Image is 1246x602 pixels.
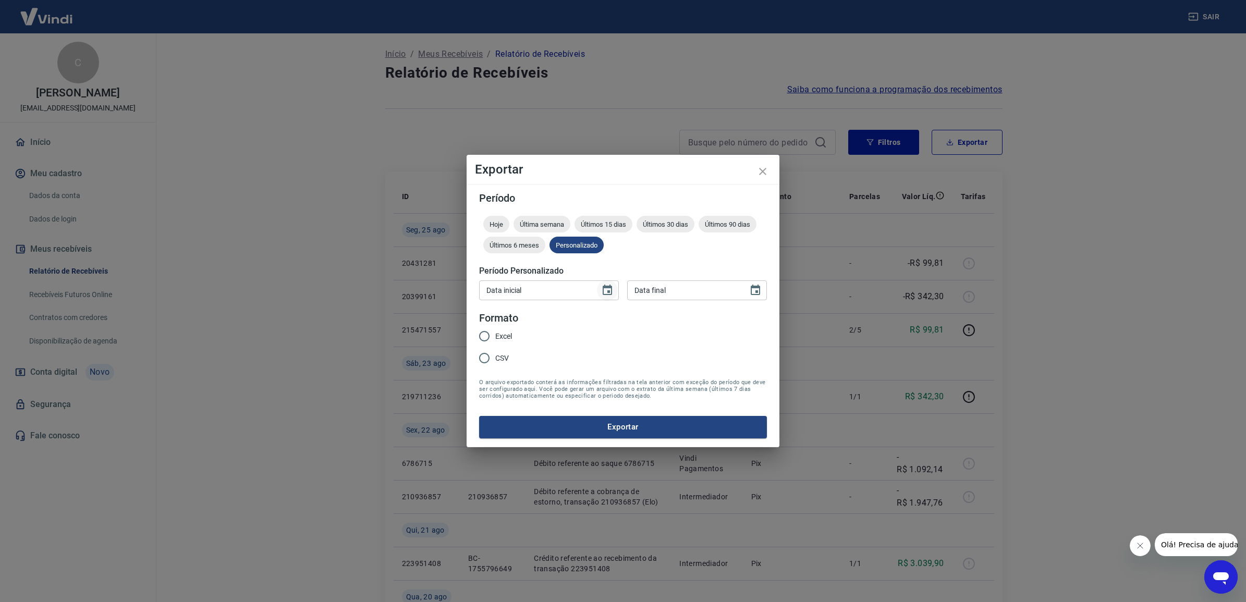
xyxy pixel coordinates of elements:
button: close [750,159,775,184]
h4: Exportar [475,163,771,176]
span: Últimos 30 dias [637,220,694,228]
h5: Período [479,193,767,203]
input: DD/MM/YYYY [627,280,741,300]
div: Últimos 15 dias [575,216,632,232]
span: Última semana [514,220,570,228]
legend: Formato [479,311,518,326]
div: Últimos 90 dias [699,216,756,232]
iframe: Mensagem da empresa [1155,533,1238,556]
button: Exportar [479,416,767,438]
span: Últimos 6 meses [483,241,545,249]
button: Choose date [745,280,766,301]
div: Hoje [483,216,509,232]
span: Excel [495,331,512,342]
iframe: Botão para abrir a janela de mensagens [1204,560,1238,594]
div: Últimos 30 dias [637,216,694,232]
span: Personalizado [549,241,604,249]
button: Choose date [597,280,618,301]
input: DD/MM/YYYY [479,280,593,300]
span: Olá! Precisa de ajuda? [6,7,88,16]
span: O arquivo exportado conterá as informações filtradas na tela anterior com exceção do período que ... [479,379,767,399]
span: Últimos 90 dias [699,220,756,228]
iframe: Fechar mensagem [1130,535,1151,556]
h5: Período Personalizado [479,266,767,276]
span: Últimos 15 dias [575,220,632,228]
span: CSV [495,353,509,364]
div: Personalizado [549,237,604,253]
div: Última semana [514,216,570,232]
span: Hoje [483,220,509,228]
div: Últimos 6 meses [483,237,545,253]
